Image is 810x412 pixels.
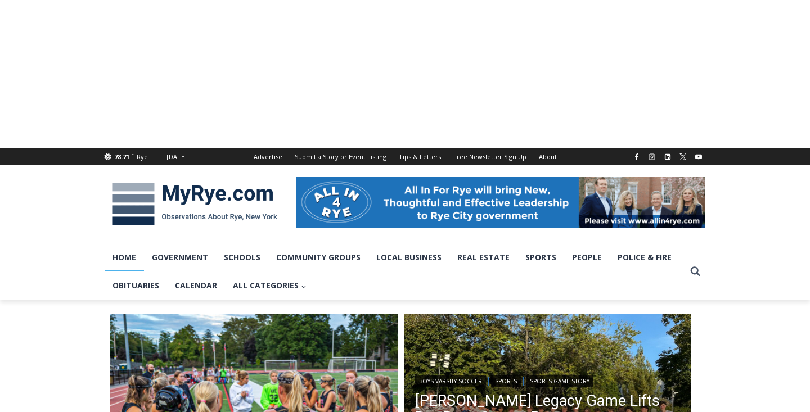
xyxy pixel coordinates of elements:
a: Tips & Letters [393,148,447,165]
div: | | [415,373,681,387]
a: Obituaries [105,271,167,300]
a: Local Business [368,243,449,271]
a: Sports [517,243,564,271]
a: YouTube [692,150,705,164]
a: Submit a Story or Event Listing [289,148,393,165]
nav: Primary Navigation [105,243,685,300]
img: All in for Rye [296,177,705,228]
a: Facebook [630,150,643,164]
a: X [676,150,690,164]
a: About [533,148,563,165]
a: Community Groups [268,243,368,271]
a: Real Estate [449,243,517,271]
a: People [564,243,610,271]
a: Free Newsletter Sign Up [447,148,533,165]
a: Schools [216,243,268,271]
a: Advertise [247,148,289,165]
a: Police & Fire [610,243,679,271]
a: Calendar [167,271,225,300]
div: Rye [137,152,148,162]
a: Sports [491,375,521,387]
span: All Categories [233,279,307,292]
a: Instagram [645,150,659,164]
a: Government [144,243,216,271]
a: Home [105,243,144,271]
img: MyRye.com [105,175,285,233]
span: F [131,151,134,157]
a: Linkedin [661,150,674,164]
div: [DATE] [166,152,187,162]
a: Sports Game Story [526,375,593,387]
a: Boys Varsity Soccer [415,375,486,387]
nav: Secondary Navigation [247,148,563,165]
span: 78.71 [114,152,129,161]
button: View Search Form [685,261,705,282]
a: All Categories [225,271,314,300]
